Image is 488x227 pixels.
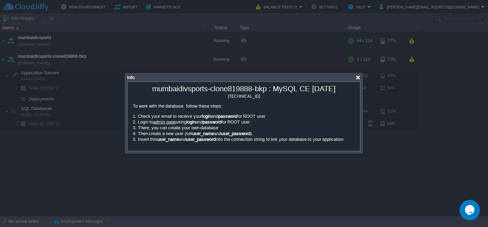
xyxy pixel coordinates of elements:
div: mumbaidivsports-clone819888-bkp : MySQL CE [DATE] [129,84,358,93]
b: user_password [221,131,250,136]
p: To work with the database, follow these steps: [129,99,358,113]
b: user_password [186,137,216,142]
li: Login to using and for ROOT user [133,119,358,125]
li: Insert this and into the connection string to link your database to your application [133,136,358,142]
li: Check your email to receive your and for ROOT user [133,113,358,119]
li: There, you can create your own database [133,125,358,131]
b: password [203,119,221,125]
iframe: chat widget [460,200,481,220]
b: user_name [157,137,179,142]
b: login [186,119,196,125]
b: login [202,114,211,119]
b: user_name [192,131,214,136]
a: admin page [153,119,176,125]
span: Info [127,75,135,80]
div: [TECHNICAL_ID] [129,93,358,99]
b: password [218,114,237,119]
li: Then create a new user (set and ) [133,131,358,136]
